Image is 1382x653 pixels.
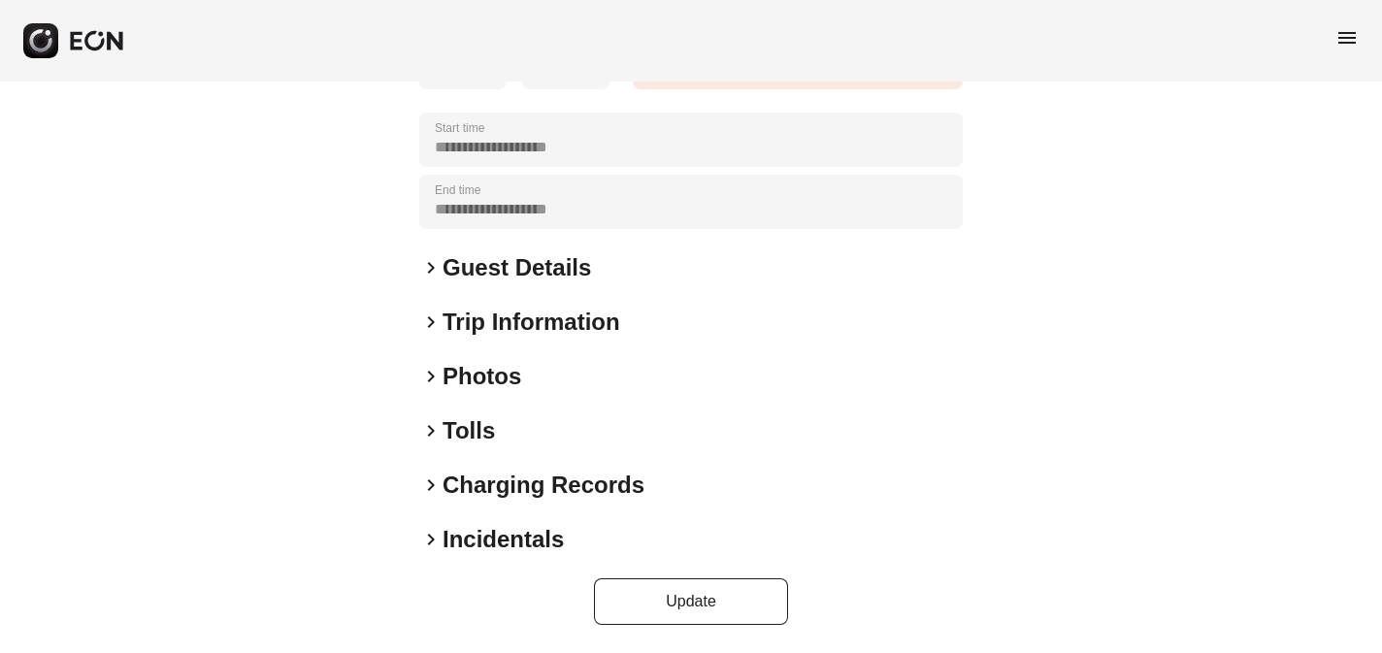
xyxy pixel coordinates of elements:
[594,578,788,625] button: Update
[443,470,644,501] h2: Charging Records
[419,419,443,442] span: keyboard_arrow_right
[1335,26,1359,49] span: menu
[443,252,591,283] h2: Guest Details
[443,415,495,446] h2: Tolls
[419,256,443,279] span: keyboard_arrow_right
[443,361,521,392] h2: Photos
[419,365,443,388] span: keyboard_arrow_right
[419,528,443,551] span: keyboard_arrow_right
[443,307,620,338] h2: Trip Information
[443,524,564,555] h2: Incidentals
[419,310,443,334] span: keyboard_arrow_right
[419,473,443,497] span: keyboard_arrow_right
